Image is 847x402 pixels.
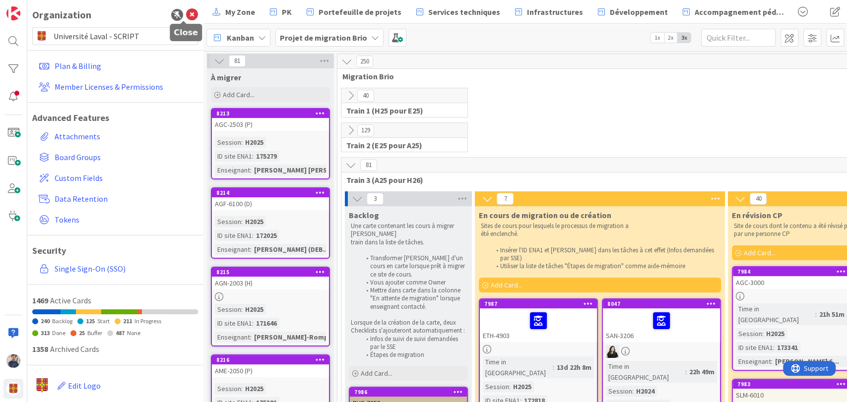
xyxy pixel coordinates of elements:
[695,6,785,18] span: Accompagnement pédagogique
[241,216,243,227] span: :
[481,222,719,230] p: Sites de cours pour lesquels le processus de migration a
[367,193,384,205] span: 3
[21,1,45,13] span: Support
[229,55,246,67] span: 81
[6,382,20,396] img: avatar
[351,238,466,246] p: train dans la liste de tâches.
[762,328,764,339] span: :
[250,165,252,175] span: :
[361,351,466,359] li: Étapes de migration
[212,277,329,289] div: AGN-2003 (H)
[211,187,330,259] a: 8214AGF-6100 (D)Session:H2025ID site ENA1:172025Enseignant:[PERSON_NAME] (DEB...
[215,383,241,394] div: Session
[35,29,49,43] img: avatar
[97,317,110,325] span: Start
[32,294,198,306] div: Active Cards
[664,33,677,43] span: 2x
[116,329,125,337] span: 487
[35,127,198,145] a: Attachments
[212,109,329,131] div: 8213AGC-2503 (P)
[527,6,583,18] span: Infrastructures
[35,190,198,208] a: Data Retention
[225,6,255,18] span: My Zone
[351,222,466,238] p: Une carte contenant les cours à migrer [PERSON_NAME]
[35,169,198,187] a: Custom Fields
[632,386,634,397] span: :
[480,299,597,342] div: 7987ETH-4903
[750,193,767,205] span: 40
[775,342,800,353] div: 173341
[215,151,252,162] div: ID site ENA1
[651,33,664,43] span: 1x
[361,287,466,311] li: Mettre dans carte dans la colonne "En attente de migration" lorsque enseignant contacté.
[68,381,101,391] span: Edit Logo
[701,29,776,47] input: Quick Filter...
[773,342,775,353] span: :
[174,28,198,37] h5: Close
[356,56,373,67] span: 250
[52,317,72,325] span: Backlog
[771,356,773,367] span: :
[484,300,597,307] div: 7987
[592,3,674,21] a: Développement
[346,106,455,115] span: Train 1 (H25 pour E25)
[480,308,597,342] div: ETH-4903
[215,332,250,343] div: Enseignant
[354,389,467,396] div: 7986
[6,354,20,368] img: MW
[243,216,266,227] div: H2025
[346,140,455,150] span: Train 2 (E25 pour A25)
[254,230,279,241] div: 172025
[35,148,198,166] a: Board Groups
[87,329,102,337] span: Buffer
[52,329,65,337] span: Done
[223,90,255,99] span: Add Card...
[252,332,339,343] div: [PERSON_NAME]-Rompr...
[634,386,657,397] div: H2024
[41,317,50,325] span: 240
[685,366,687,377] span: :
[553,362,554,373] span: :
[212,355,329,377] div: 8216AME-2050 (P)
[301,3,407,21] a: Portefeuille de projets
[212,364,329,377] div: AME-2050 (P)
[606,361,685,383] div: Time in [GEOGRAPHIC_DATA]
[252,244,331,255] div: [PERSON_NAME] (DEB...
[212,109,329,118] div: 8213
[479,210,611,220] span: En cours de migration ou de création
[32,375,52,395] img: avatar
[603,345,720,358] div: GB
[357,124,374,136] span: 129
[250,332,252,343] span: :
[212,197,329,210] div: AGF-6100 (D)
[361,335,466,351] li: Infos de suivi de suivi demandées par le SSE
[815,309,817,320] span: :
[361,279,466,287] li: Vous ajouter comme Owner
[677,33,691,43] span: 3x
[509,381,511,392] span: :
[252,165,369,175] div: [PERSON_NAME] [PERSON_NAME]...
[35,78,198,96] a: Member Licenses & Permissions
[212,268,329,289] div: 8215AGN-2003 (H)
[216,189,329,196] div: 8214
[6,6,20,20] img: Visit kanbanzone.com
[211,108,330,179] a: 8213AGC-2503 (P)Session:H2025ID site ENA1:175279Enseignant:[PERSON_NAME] [PERSON_NAME]...
[607,300,720,307] div: 8047
[351,319,466,335] p: Lorsque de la création de la carte, deux Checklists s'ajouteront automatiquement :
[677,3,791,21] a: Accompagnement pédagogique
[212,188,329,197] div: 8214
[243,304,266,315] div: H2025
[241,304,243,315] span: :
[243,137,266,148] div: H2025
[254,318,279,329] div: 171646
[509,3,589,21] a: Infrastructures
[360,159,377,171] span: 81
[483,356,553,378] div: Time in [GEOGRAPHIC_DATA]
[282,6,292,18] span: PK
[491,281,522,289] span: Add Card...
[215,230,252,241] div: ID site ENA1
[206,3,261,21] a: My Zone
[480,299,597,308] div: 7987
[497,193,514,205] span: 7
[736,303,815,325] div: Time in [GEOGRAPHIC_DATA]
